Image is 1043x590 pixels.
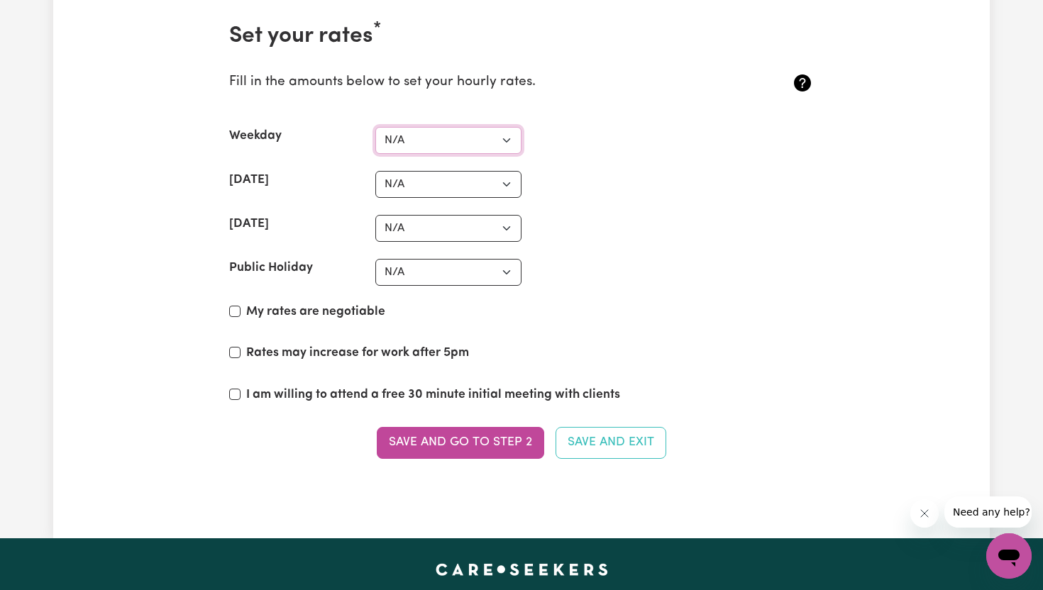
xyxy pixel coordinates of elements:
iframe: Button to launch messaging window [986,533,1032,579]
iframe: Message from company [944,496,1032,528]
button: Save and go to Step 2 [377,427,544,458]
label: [DATE] [229,171,269,189]
label: My rates are negotiable [246,303,385,321]
label: Weekday [229,127,282,145]
label: Public Holiday [229,259,313,277]
iframe: Close message [910,499,939,528]
a: Careseekers home page [436,564,608,575]
label: I am willing to attend a free 30 minute initial meeting with clients [246,386,620,404]
label: [DATE] [229,215,269,233]
h2: Set your rates [229,23,814,50]
label: Rates may increase for work after 5pm [246,344,469,362]
p: Fill in the amounts below to set your hourly rates. [229,72,717,93]
button: Save and Exit [556,427,666,458]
